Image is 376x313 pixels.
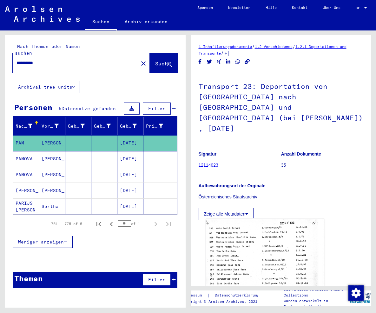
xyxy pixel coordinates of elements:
[62,106,116,111] span: Datensätze gefunden
[16,123,32,130] div: Nachname
[199,44,252,49] a: 1 Inhaftierungsdokumente
[150,53,178,73] button: Suche
[146,123,163,130] div: Prisoner #
[162,217,175,230] button: Last page
[5,6,80,22] img: Arolsen_neg.svg
[143,274,171,286] button: Filter
[117,183,143,198] mat-cell: [DATE]
[39,151,65,167] mat-cell: [PERSON_NAME]
[182,292,207,299] a: Impressum
[13,183,39,198] mat-cell: [PERSON_NAME]
[85,14,117,30] a: Suchen
[199,208,254,220] button: Zeige alle Metadaten
[120,121,145,131] div: Geburtsdatum
[15,43,80,56] mat-label: Nach Themen oder Namen suchen
[140,60,147,67] mat-icon: close
[199,194,364,200] p: Österreichisches Staatsarchiv
[65,117,91,135] mat-header-cell: Geburtsname
[356,6,363,10] span: DE
[199,151,217,156] b: Signatur
[13,236,73,248] button: Weniger anzeigen
[216,58,222,66] button: Share on Xing
[155,60,171,67] span: Suche
[199,72,364,142] h1: Transport 23: Deportation von [GEOGRAPHIC_DATA] nach [GEOGRAPHIC_DATA] und [GEOGRAPHIC_DATA] (bei...
[255,44,293,49] a: 1.2 Verschiedenes
[348,285,364,301] img: Zustimmung ändern
[221,50,224,56] span: /
[244,58,251,66] button: Copy link
[143,103,171,115] button: Filter
[13,135,39,151] mat-cell: PAM
[281,151,321,156] b: Anzahl Dokumente
[68,123,85,130] div: Geburtsname
[13,117,39,135] mat-header-cell: Nachname
[13,151,39,167] mat-cell: PAMOVA
[14,102,52,113] div: Personen
[146,121,171,131] div: Prisoner #
[117,14,175,29] a: Archiv erkunden
[148,277,165,283] span: Filter
[39,199,65,214] mat-cell: Bertha
[39,167,65,183] mat-cell: [PERSON_NAME]
[13,81,80,93] button: Archival tree units
[14,273,43,284] div: Themen
[182,299,267,304] p: Copyright © Arolsen Archives, 2021
[92,217,105,230] button: First page
[182,292,267,299] div: |
[117,199,143,214] mat-cell: [DATE]
[117,151,143,167] mat-cell: [DATE]
[149,217,162,230] button: Next page
[42,121,66,131] div: Vorname
[105,217,118,230] button: Previous page
[118,221,149,227] div: of 1
[120,123,137,130] div: Geburtsdatum
[293,43,295,49] span: /
[143,117,177,135] mat-header-cell: Prisoner #
[197,58,203,66] button: Share on Facebook
[68,121,93,131] div: Geburtsname
[199,183,266,188] b: Aufbewahrungsort der Orginale
[42,123,58,130] div: Vorname
[284,287,348,298] p: Die Arolsen Archives Online-Collections
[252,43,255,49] span: /
[225,58,232,66] button: Share on LinkedIn
[39,117,65,135] mat-header-cell: Vorname
[117,135,143,151] mat-cell: [DATE]
[39,135,65,151] mat-cell: [PERSON_NAME]
[91,117,117,135] mat-header-cell: Geburt‏
[284,298,348,310] p: wurden entwickelt in Partnerschaft mit
[94,121,119,131] div: Geburt‏
[59,106,62,111] span: 5
[117,117,143,135] mat-header-cell: Geburtsdatum
[51,221,82,227] div: 751 – 775 of 5
[234,58,241,66] button: Share on WhatsApp
[137,57,150,70] button: Clear
[16,121,40,131] div: Nachname
[18,239,64,245] span: Weniger anzeigen
[148,106,165,111] span: Filter
[281,162,363,169] p: 35
[39,183,65,198] mat-cell: [PERSON_NAME]
[199,163,218,168] a: 12114023
[117,167,143,183] mat-cell: [DATE]
[13,199,39,214] mat-cell: PARIJS [PERSON_NAME]
[13,167,39,183] mat-cell: PAMOVA
[206,58,213,66] button: Share on Twitter
[94,123,111,130] div: Geburt‏
[210,292,267,299] a: Datenschutzerklärung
